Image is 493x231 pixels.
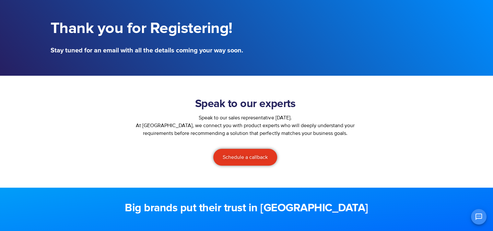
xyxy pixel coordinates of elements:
[130,122,360,137] p: At [GEOGRAPHIC_DATA], we connect you with product experts who will deeply understand your require...
[51,202,443,215] h2: Big brands put their trust in [GEOGRAPHIC_DATA]
[130,114,360,122] div: Speak to our sales representative [DATE].
[130,98,360,111] h2: Speak to our experts
[213,149,277,166] a: Schedule a callback
[51,20,243,38] h1: Thank you for Registering!
[223,155,268,160] span: Schedule a callback
[51,47,243,54] h5: Stay tuned for an email with all the details coming your way soon.
[471,209,487,225] button: Open chat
